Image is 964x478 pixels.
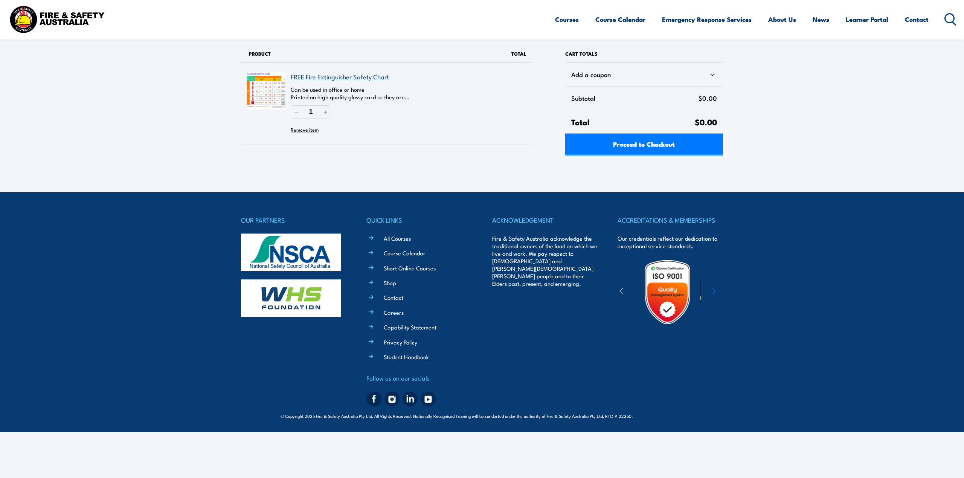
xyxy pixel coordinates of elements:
[642,413,684,419] span: Site:
[846,9,888,29] a: Learner Portal
[700,279,766,305] img: ewpa-logo
[241,279,341,317] img: whs-logo-footer
[384,293,403,301] a: Contact
[384,323,436,331] a: Capability Statement
[571,69,717,80] div: Add a coupon
[695,115,717,128] span: $0.00
[571,116,695,127] span: Total
[241,215,346,225] h4: OUR PARTNERS
[492,235,598,287] p: Fire & Safety Australia acknowledge the traditional owners of the land on which we live and work....
[657,412,684,419] a: KND Digital
[291,86,489,101] p: Can be used in office or home Printed on high quality glossy card so they are…
[571,93,699,104] span: Subtotal
[662,9,752,29] a: Emergency Response Services
[291,124,319,135] button: Remove FREE Fire Extinguisher Safety Chart from cart
[565,134,723,156] a: Proceed to Checkout
[366,373,472,383] h4: Follow us on our socials
[291,105,302,118] button: Reduce quantity of FREE Fire Extinguisher Safety Chart
[768,9,796,29] a: About Us
[618,215,723,225] h4: ACCREDITATIONS & MEMBERSHIPS
[247,72,285,109] img: FREE Fire Extinguisher Safety Chart
[384,308,404,316] a: Careers
[595,9,645,29] a: Course Calendar
[555,9,579,29] a: Courses
[699,93,717,104] span: $0.00
[813,9,829,29] a: News
[302,105,320,118] input: Quantity of FREE Fire Extinguisher Safety Chart in your cart.
[384,353,429,361] a: Student Handbook
[492,215,598,225] h4: ACKNOWLEDGEMENT
[291,72,389,81] a: FREE Fire Extinguisher Safety Chart
[613,134,675,154] span: Proceed to Checkout
[635,259,700,325] img: Untitled design (19)
[320,105,331,118] button: Increase quantity of FREE Fire Extinguisher Safety Chart
[384,234,411,242] a: All Courses
[249,50,271,57] span: Product
[366,215,472,225] h4: QUICK LINKS
[511,50,526,57] span: Total
[241,234,341,271] img: nsca-logo-footer
[618,235,723,250] p: Our credentials reflect our dedication to exceptional service standards.
[384,264,436,272] a: Short Online Courses
[281,412,684,419] span: © Copyright 2025 Fire & Safety Australia Pty Ltd, All Rights Reserved. Nationally Recognised Trai...
[384,338,417,346] a: Privacy Policy
[565,45,723,62] h2: Cart totals
[905,9,929,29] a: Contact
[384,279,396,287] a: Shop
[384,249,426,257] a: Course Calendar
